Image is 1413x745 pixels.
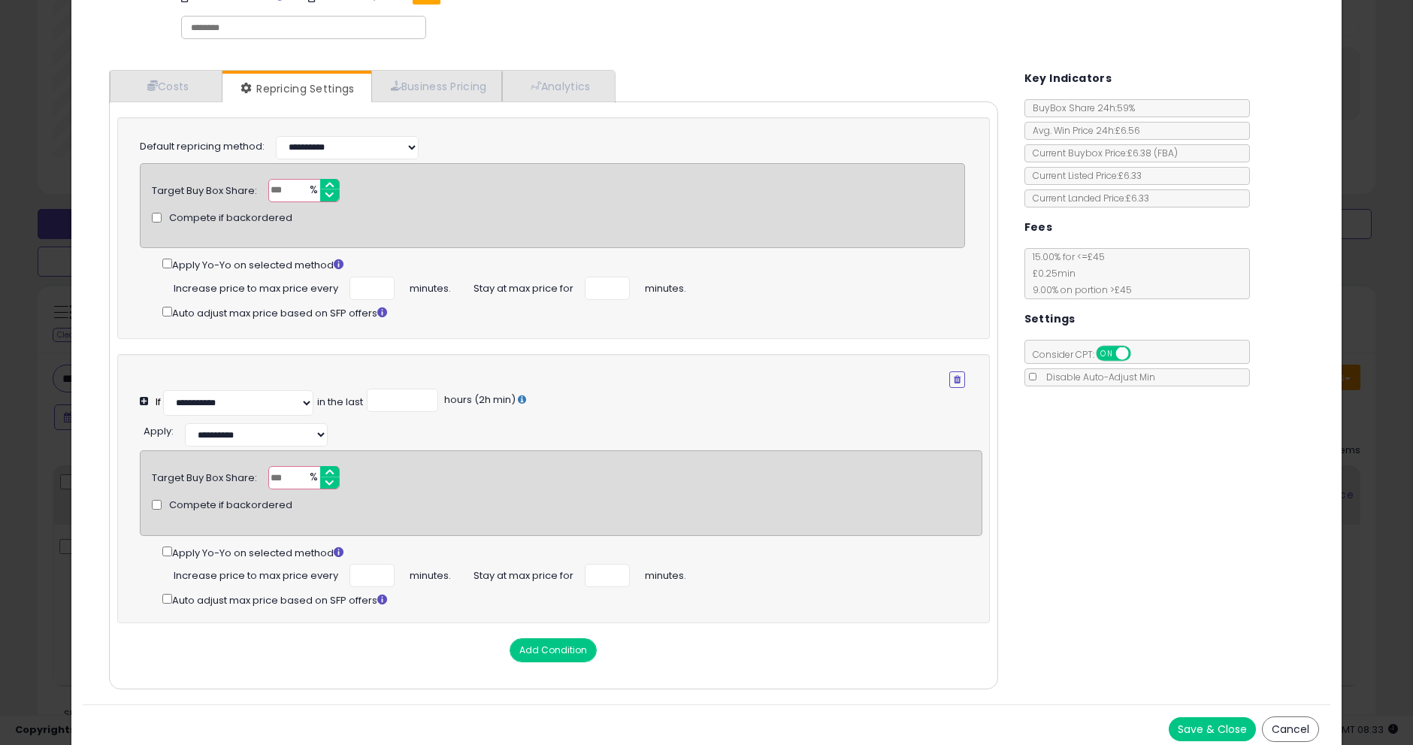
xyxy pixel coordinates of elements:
button: Add Condition [510,638,597,662]
span: Increase price to max price every [174,277,338,296]
div: : [144,419,174,439]
span: 15.00 % for <= £45 [1025,250,1132,296]
span: £0.25 min [1025,267,1076,280]
span: Increase price to max price every [174,564,338,583]
a: Analytics [502,71,613,101]
span: Compete if backordered [169,211,292,226]
div: Auto adjust max price based on SFP offers [162,304,965,320]
span: Stay at max price for [474,277,573,296]
span: minutes. [645,277,686,296]
div: Apply Yo-Yo on selected method [162,256,965,272]
button: Cancel [1262,716,1319,742]
div: Auto adjust max price based on SFP offers [162,591,982,607]
span: Current Landed Price: £6.33 [1025,192,1149,204]
span: ( FBA ) [1154,147,1178,159]
span: Current Buybox Price: [1025,147,1178,159]
span: Compete if backordered [169,498,292,513]
a: Repricing Settings [222,74,370,104]
span: ON [1097,347,1116,360]
span: 9.00 % on portion > £45 [1025,283,1132,296]
div: Apply Yo-Yo on selected method [162,544,982,560]
a: Costs [110,71,222,101]
span: BuyBox Share 24h: 59% [1025,101,1135,114]
span: Apply [144,424,171,438]
span: % [301,467,325,489]
i: Remove Condition [954,375,961,384]
span: Consider CPT: [1025,348,1151,361]
label: Default repricing method: [140,140,265,154]
button: Save & Close [1169,717,1256,741]
span: % [301,180,325,202]
h5: Fees [1024,218,1053,237]
span: Stay at max price for [474,564,573,583]
h5: Settings [1024,310,1076,329]
div: Target Buy Box Share: [152,466,257,486]
h5: Key Indicators [1024,69,1112,88]
span: hours (2h min) [442,392,516,407]
span: minutes. [645,564,686,583]
span: minutes. [410,277,451,296]
span: Avg. Win Price 24h: £6.56 [1025,124,1140,137]
span: Disable Auto-Adjust Min [1039,371,1155,383]
span: Current Listed Price: £6.33 [1025,169,1142,182]
div: Target Buy Box Share: [152,179,257,198]
span: minutes. [410,564,451,583]
a: Business Pricing [371,71,503,101]
span: £6.38 [1127,147,1178,159]
div: in the last [317,395,363,410]
span: OFF [1128,347,1152,360]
